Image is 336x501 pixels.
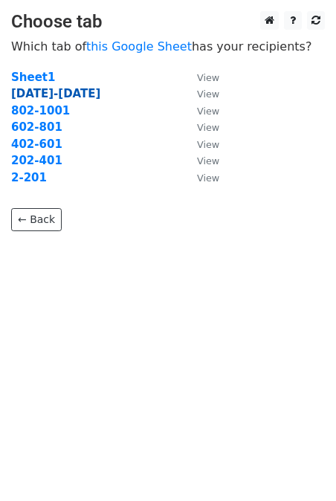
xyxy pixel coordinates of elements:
a: 602-801 [11,120,62,134]
a: this Google Sheet [86,39,192,54]
a: View [182,171,219,184]
h3: Choose tab [11,11,325,33]
small: View [197,88,219,100]
small: View [197,139,219,150]
a: 2-201 [11,171,47,184]
a: View [182,87,219,100]
a: View [182,138,219,151]
a: 802-1001 [11,104,70,117]
small: View [197,72,219,83]
small: View [197,172,219,184]
a: View [182,104,219,117]
small: View [197,155,219,167]
a: [DATE]-[DATE] [11,87,100,100]
a: View [182,154,219,167]
a: ← Back [11,208,62,231]
iframe: Chat Widget [262,430,336,501]
p: Which tab of has your recipients? [11,39,325,54]
a: View [182,120,219,134]
small: View [197,106,219,117]
a: Sheet1 [11,71,55,84]
a: View [182,71,219,84]
small: View [197,122,219,133]
a: 202-401 [11,154,62,167]
a: 402-601 [11,138,62,151]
